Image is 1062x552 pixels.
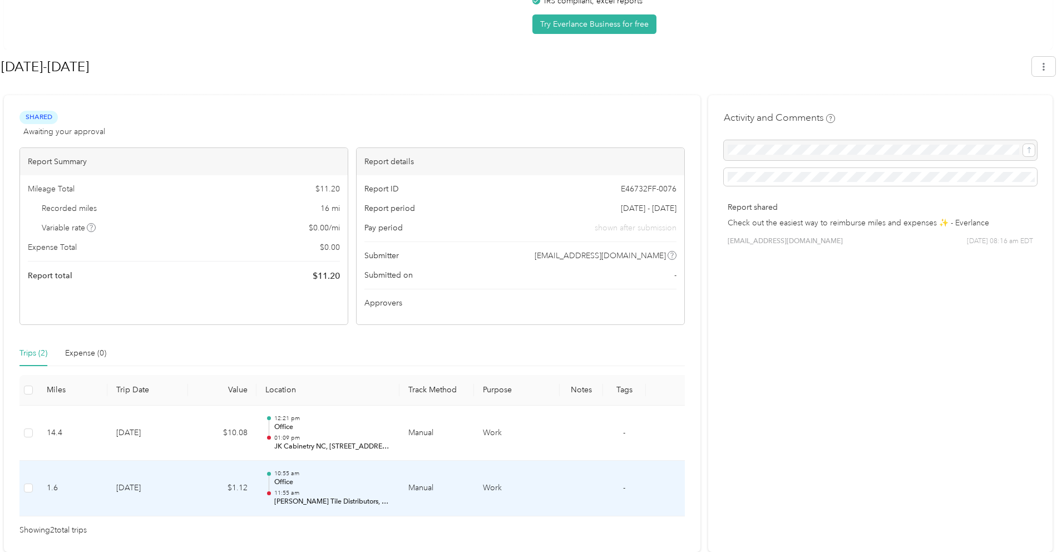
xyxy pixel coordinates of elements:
[42,203,97,214] span: Recorded miles
[399,461,474,516] td: Manual
[364,250,399,262] span: Submitter
[38,461,108,516] td: 1.6
[274,422,391,432] p: Office
[364,203,415,214] span: Report period
[274,489,391,497] p: 11:55 am
[274,415,391,422] p: 12:21 pm
[623,428,625,437] span: -
[603,375,646,406] th: Tags
[364,222,403,234] span: Pay period
[320,203,340,214] span: 16 mi
[107,375,187,406] th: Trip Date
[20,148,348,175] div: Report Summary
[595,222,676,234] span: shown after submission
[724,111,835,125] h4: Activity and Comments
[560,375,602,406] th: Notes
[19,524,87,536] span: Showing 2 total trips
[474,375,560,406] th: Purpose
[674,269,676,281] span: -
[274,477,391,487] p: Office
[274,442,391,452] p: JK Cabinetry NC, [STREET_ADDRESS]
[28,183,75,195] span: Mileage Total
[28,241,77,253] span: Expense Total
[188,406,256,461] td: $10.08
[315,183,340,195] span: $ 11.20
[364,183,399,195] span: Report ID
[313,269,340,283] span: $ 11.20
[65,347,106,359] div: Expense (0)
[274,470,391,477] p: 10:55 am
[256,375,399,406] th: Location
[309,222,340,234] span: $ 0.00 / mi
[38,375,108,406] th: Miles
[320,241,340,253] span: $ 0.00
[399,375,474,406] th: Track Method
[28,270,72,282] span: Report total
[107,406,187,461] td: [DATE]
[535,250,666,262] span: [EMAIL_ADDRESS][DOMAIN_NAME]
[23,126,105,137] span: Awaiting your approval
[621,183,676,195] span: E46732FF-0076
[728,217,1033,229] p: Check out the easiest way to reimburse miles and expenses ✨ - Everlance
[42,222,96,234] span: Variable rate
[399,406,474,461] td: Manual
[364,297,402,309] span: Approvers
[38,406,108,461] td: 14.4
[188,375,256,406] th: Value
[474,406,560,461] td: Work
[621,203,676,214] span: [DATE] - [DATE]
[1,53,1024,80] h1: September 15-19
[474,461,560,516] td: Work
[19,111,58,124] span: Shared
[728,236,843,247] span: [EMAIL_ADDRESS][DOMAIN_NAME]
[357,148,684,175] div: Report details
[728,201,1033,213] p: Report shared
[188,461,256,516] td: $1.12
[967,236,1033,247] span: [DATE] 08:16 am EDT
[364,269,413,281] span: Submitted on
[274,497,391,507] p: [PERSON_NAME] Tile Distributors, [STREET_ADDRESS]
[532,14,656,34] button: Try Everlance Business for free
[623,483,625,492] span: -
[274,434,391,442] p: 01:09 pm
[107,461,187,516] td: [DATE]
[19,347,47,359] div: Trips (2)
